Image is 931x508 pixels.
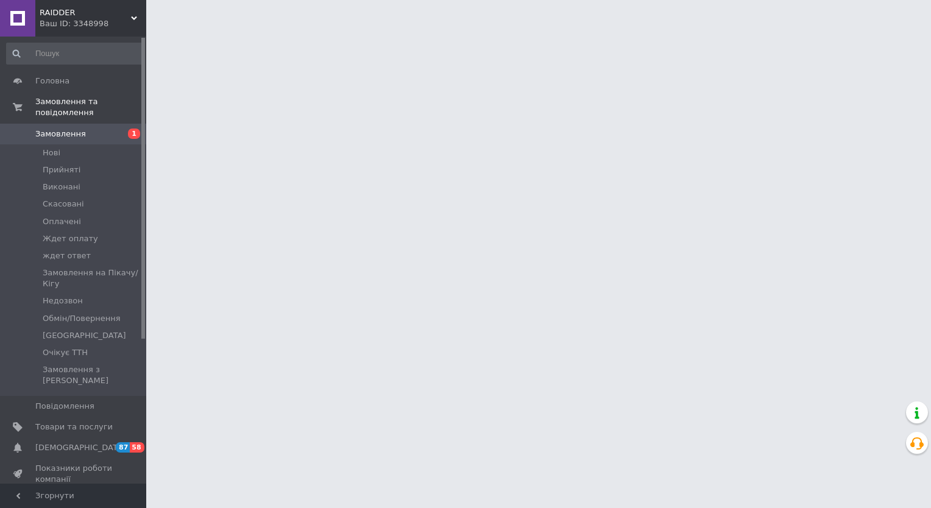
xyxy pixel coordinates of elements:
span: RAIDDER [40,7,131,18]
span: 58 [130,442,144,453]
div: Ваш ID: 3348998 [40,18,146,29]
span: Прийняті [43,164,80,175]
span: Оплачені [43,216,81,227]
span: Товари та послуги [35,422,113,432]
span: Повідомлення [35,401,94,412]
span: Замовлення на Пікачу/Кігу [43,267,143,289]
span: Недозвон [43,295,83,306]
span: Замовлення з [PERSON_NAME] [43,364,143,386]
span: [DEMOGRAPHIC_DATA] [35,442,126,453]
span: Замовлення та повідомлення [35,96,146,118]
span: 87 [116,442,130,453]
span: Очікує ТТН [43,347,88,358]
span: Виконані [43,182,80,192]
span: Ждет оплату [43,233,98,244]
span: Головна [35,76,69,86]
span: Нові [43,147,60,158]
span: [GEOGRAPHIC_DATA] [43,330,126,341]
input: Пошук [6,43,144,65]
span: ждет ответ [43,250,91,261]
span: Замовлення [35,129,86,139]
span: 1 [128,129,140,139]
span: Обмін/Повернення [43,313,121,324]
span: Показники роботи компанії [35,463,113,485]
span: Скасовані [43,199,84,210]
